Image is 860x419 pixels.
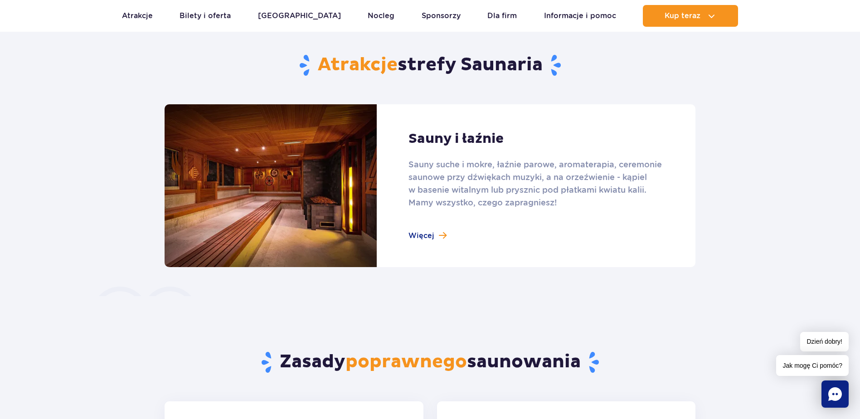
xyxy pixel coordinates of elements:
a: [GEOGRAPHIC_DATA] [258,5,341,27]
a: Dla firm [487,5,517,27]
a: Atrakcje [122,5,153,27]
a: Bilety i oferta [180,5,231,27]
a: Informacje i pomoc [544,5,616,27]
span: Kup teraz [665,12,700,20]
button: Kup teraz [643,5,738,27]
a: Sponsorzy [422,5,461,27]
span: Atrakcje [318,54,398,76]
h2: strefy Saunaria [165,54,695,77]
h2: Zasady saunowania [165,351,695,374]
span: poprawnego [345,351,467,373]
span: Jak mogę Ci pomóc? [776,355,849,376]
div: Chat [821,380,849,408]
a: Nocleg [368,5,394,27]
span: Dzień dobry! [800,332,849,351]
